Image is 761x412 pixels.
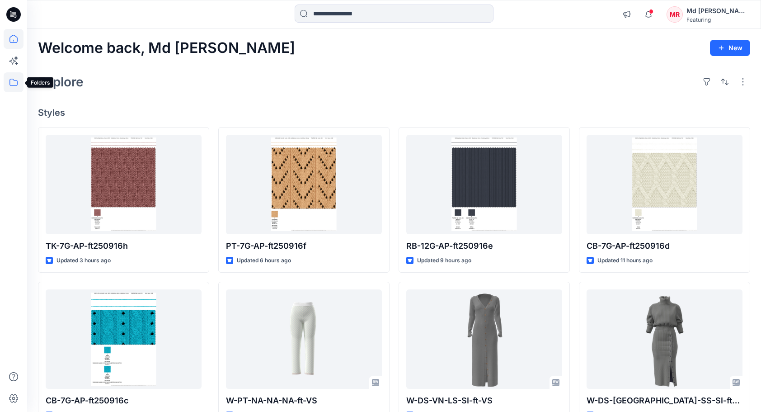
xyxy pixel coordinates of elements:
h2: Welcome back, Md [PERSON_NAME] [38,40,295,57]
p: Updated 3 hours ago [56,256,111,265]
div: Md [PERSON_NAME][DEMOGRAPHIC_DATA] [686,5,750,16]
p: W-DS-[GEOGRAPHIC_DATA]-SS-SI-ft-VS [587,394,742,407]
p: W-DS-VN-LS-SI-ft-VS [406,394,562,407]
p: Updated 9 hours ago [417,256,471,265]
div: Featuring [686,16,750,23]
a: W-DS-TN-SS-SI-ft-VS [587,289,742,389]
p: W-PT-NA-NA-NA-ft-VS [226,394,382,407]
button: New [710,40,750,56]
div: MR [667,6,683,23]
p: RB-12G-AP-ft250916e [406,240,562,252]
p: PT-7G-AP-ft250916f [226,240,382,252]
a: W-PT-NA-NA-NA-ft-VS [226,289,382,389]
h2: Explore [38,75,84,89]
a: CB-7G-AP-ft250916c [46,289,202,389]
p: CB-7G-AP-ft250916d [587,240,742,252]
a: PT-7G-AP-ft250916f [226,135,382,234]
p: Updated 11 hours ago [597,256,653,265]
a: CB-7G-AP-ft250916d [587,135,742,234]
p: CB-7G-AP-ft250916c [46,394,202,407]
p: TK-7G-AP-ft250916h [46,240,202,252]
a: W-DS-VN-LS-SI-ft-VS [406,289,562,389]
p: Updated 6 hours ago [237,256,291,265]
a: TK-7G-AP-ft250916h [46,135,202,234]
h4: Styles [38,107,750,118]
a: RB-12G-AP-ft250916e [406,135,562,234]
